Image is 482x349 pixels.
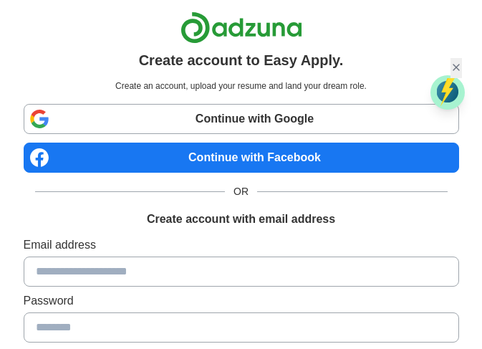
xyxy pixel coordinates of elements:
[139,49,344,71] h1: Create account to Easy Apply.
[24,236,459,254] label: Email address
[24,292,459,310] label: Password
[180,11,302,44] img: Adzuna logo
[147,211,335,228] h1: Create account with email address
[26,80,456,92] p: Create an account, upload your resume and land your dream role.
[225,184,257,199] span: OR
[24,143,459,173] a: Continue with Facebook
[24,104,459,134] a: Continue with Google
